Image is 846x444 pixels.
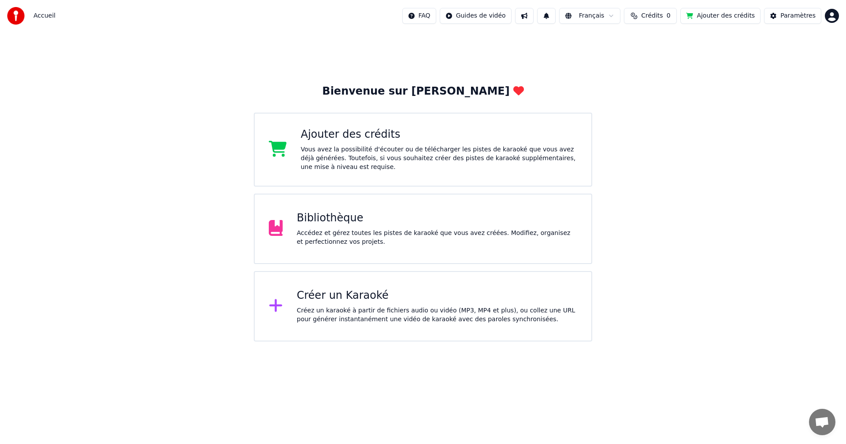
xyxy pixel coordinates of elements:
[624,8,677,24] button: Crédits0
[301,128,578,142] div: Ajouter des crédits
[667,11,671,20] span: 0
[680,8,761,24] button: Ajouter des crédits
[440,8,512,24] button: Guides de vidéo
[297,229,578,246] div: Accédez et gérez toutes les pistes de karaoké que vous avez créées. Modifiez, organisez et perfec...
[297,211,578,225] div: Bibliothèque
[764,8,821,24] button: Paramètres
[809,409,835,435] div: Ouvrir le chat
[297,289,578,303] div: Créer un Karaoké
[641,11,663,20] span: Crédits
[7,7,25,25] img: youka
[322,84,523,99] div: Bienvenue sur [PERSON_NAME]
[301,145,578,172] div: Vous avez la possibilité d'écouter ou de télécharger les pistes de karaoké que vous avez déjà gén...
[33,11,56,20] nav: breadcrumb
[780,11,816,20] div: Paramètres
[33,11,56,20] span: Accueil
[402,8,436,24] button: FAQ
[297,306,578,324] div: Créez un karaoké à partir de fichiers audio ou vidéo (MP3, MP4 et plus), ou collez une URL pour g...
